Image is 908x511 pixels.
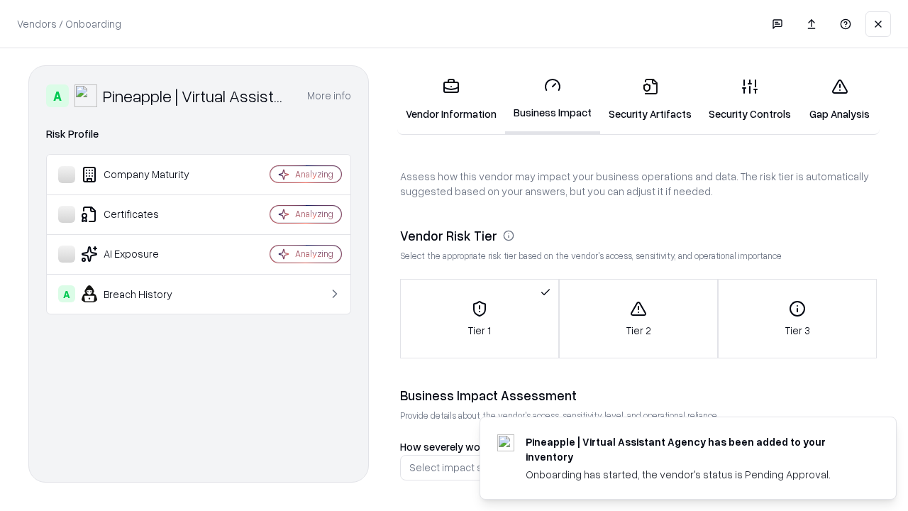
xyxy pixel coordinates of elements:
button: Select impact severity... [400,455,877,480]
a: Gap Analysis [799,67,880,133]
div: Analyzing [295,248,333,260]
div: Analyzing [295,168,333,180]
p: Assess how this vendor may impact your business operations and data. The risk tier is automatical... [400,169,877,199]
p: Provide details about the vendor's access, sensitivity level, and operational reliance [400,410,877,422]
div: AI Exposure [58,246,228,263]
a: Vendor Information [397,67,505,133]
div: A [46,84,69,107]
p: Vendors / Onboarding [17,16,121,31]
div: Breach History [58,285,228,302]
div: A [58,285,75,302]
a: Security Artifacts [600,67,700,133]
div: Analyzing [295,208,333,220]
div: Select impact severity... [409,460,521,475]
div: Onboarding has started, the vendor's status is Pending Approval. [526,467,862,482]
img: Pineapple | Virtual Assistant Agency [74,84,97,107]
div: Vendor Risk Tier [400,227,877,244]
a: Business Impact [505,65,600,134]
img: trypineapple.com [497,434,514,451]
label: How severely would your business be impacted if this vendor became unavailable? [400,440,789,453]
button: More info [307,83,351,109]
div: Pineapple | Virtual Assistant Agency [103,84,290,107]
div: Company Maturity [58,166,228,183]
a: Security Controls [700,67,799,133]
p: Tier 3 [785,323,810,338]
div: Pineapple | Virtual Assistant Agency has been added to your inventory [526,434,862,464]
p: Tier 2 [626,323,651,338]
p: Select the appropriate risk tier based on the vendor's access, sensitivity, and operational impor... [400,250,877,262]
div: Risk Profile [46,126,351,143]
div: Certificates [58,206,228,223]
p: Tier 1 [468,323,491,338]
div: Business Impact Assessment [400,387,877,404]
